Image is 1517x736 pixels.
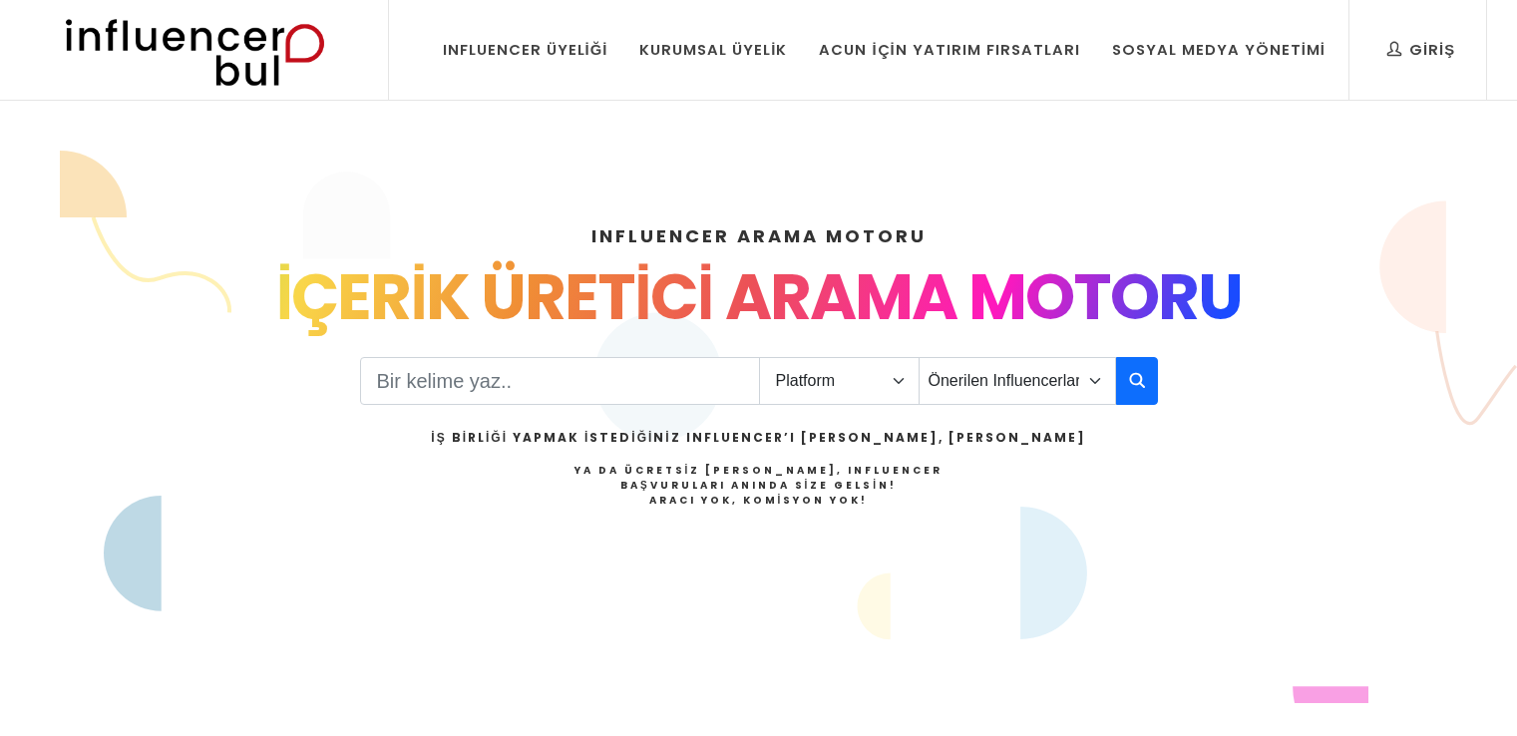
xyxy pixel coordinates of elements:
[639,39,787,61] div: Kurumsal Üyelik
[113,222,1405,249] h4: INFLUENCER ARAMA MOTORU
[1387,39,1455,61] div: Giriş
[113,249,1405,345] div: İÇERİK ÜRETİCİ ARAMA MOTORU
[819,39,1079,61] div: Acun İçin Yatırım Fırsatları
[431,429,1085,447] h2: İş Birliği Yapmak İstediğiniz Influencer’ı [PERSON_NAME], [PERSON_NAME]
[360,357,760,405] input: Search
[431,463,1085,508] h4: Ya da Ücretsiz [PERSON_NAME], Influencer Başvuruları Anında Size Gelsin!
[1112,39,1326,61] div: Sosyal Medya Yönetimi
[649,493,869,508] strong: Aracı Yok, Komisyon Yok!
[443,39,608,61] div: Influencer Üyeliği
